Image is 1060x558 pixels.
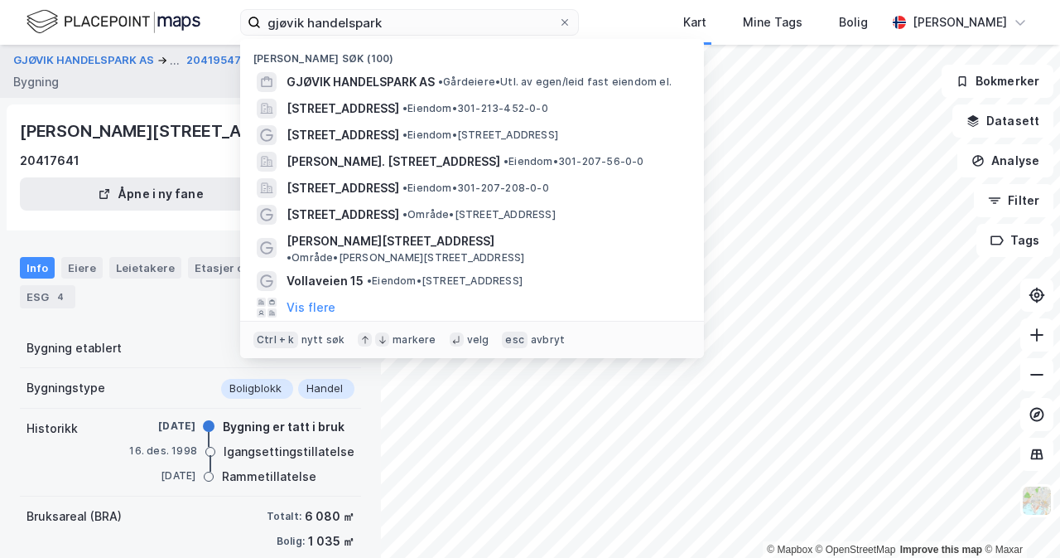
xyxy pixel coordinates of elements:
[287,231,494,251] span: [PERSON_NAME][STREET_ADDRESS]
[224,442,354,462] div: Igangsettingstillatelse
[20,257,55,279] div: Info
[26,507,122,526] div: Bruksareal (BRA)
[129,419,195,434] div: [DATE]
[305,507,354,526] div: 6 080 ㎡
[767,544,812,556] a: Mapbox
[402,102,548,115] span: Eiendom • 301-213-452-0-0
[52,289,69,305] div: 4
[402,182,407,194] span: •
[170,51,180,70] div: ...
[402,208,556,221] span: Område • [STREET_ADDRESS]
[287,178,399,198] span: [STREET_ADDRESS]
[287,271,364,291] span: Vollaveien 15
[402,102,407,114] span: •
[683,12,706,32] div: Kart
[913,12,1007,32] div: [PERSON_NAME]
[287,251,291,264] span: •
[287,99,399,119] span: [STREET_ADDRESS]
[402,129,558,142] span: Eiendom • [STREET_ADDRESS]
[467,333,489,347] div: velg
[240,39,704,69] div: [PERSON_NAME] søk (100)
[974,184,1053,217] button: Filter
[393,333,436,347] div: markere
[186,52,244,69] button: 20419547
[402,129,407,141] span: •
[402,182,549,195] span: Eiendom • 301-207-208-0-0
[367,274,523,288] span: Eiendom • [STREET_ADDRESS]
[129,468,195,483] div: [DATE]
[109,257,181,279] div: Leietakere
[287,152,500,172] span: [PERSON_NAME]. [STREET_ADDRESS]
[952,104,1053,138] button: Datasett
[367,274,372,287] span: •
[222,467,316,487] div: Rammetillatelse
[61,257,103,279] div: Eiere
[277,535,305,548] div: Bolig:
[26,338,122,358] div: Bygning etablert
[26,378,105,398] div: Bygningstype
[503,155,508,167] span: •
[13,72,59,92] div: Bygning
[129,444,197,459] div: 16. des. 1998
[503,155,644,168] span: Eiendom • 301-207-56-0-0
[502,332,528,348] div: esc
[253,332,298,348] div: Ctrl + k
[20,151,79,171] div: 20417641
[301,333,345,347] div: nytt søk
[438,75,443,88] span: •
[20,118,315,144] div: [PERSON_NAME][STREET_ADDRESS]
[743,12,802,32] div: Mine Tags
[223,417,344,437] div: Bygning er tatt i bruk
[816,544,896,556] a: OpenStreetMap
[20,177,282,211] button: Åpne i ny fane
[839,12,868,32] div: Bolig
[531,333,565,347] div: avbryt
[402,208,407,221] span: •
[438,75,672,89] span: Gårdeiere • Utl. av egen/leid fast eiendom el.
[977,478,1060,558] iframe: Chat Widget
[308,531,354,551] div: 1 035 ㎡
[20,285,75,308] div: ESG
[957,144,1053,177] button: Analyse
[976,224,1053,257] button: Tags
[287,72,435,92] span: GJØVIK HANDELSPARK AS
[942,65,1053,98] button: Bokmerker
[267,510,301,523] div: Totalt:
[287,125,399,145] span: [STREET_ADDRESS]
[26,7,200,36] img: logo.f888ab2527a4732fd821a326f86c7f29.svg
[13,51,157,70] button: GJØVIK HANDELSPARK AS
[261,10,558,35] input: Søk på adresse, matrikkel, gårdeiere, leietakere eller personer
[287,298,335,318] button: Vis flere
[900,544,982,556] a: Improve this map
[195,260,296,275] div: Etasjer og enheter
[287,205,399,225] span: [STREET_ADDRESS]
[26,419,78,439] div: Historikk
[287,251,524,264] span: Område • [PERSON_NAME][STREET_ADDRESS]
